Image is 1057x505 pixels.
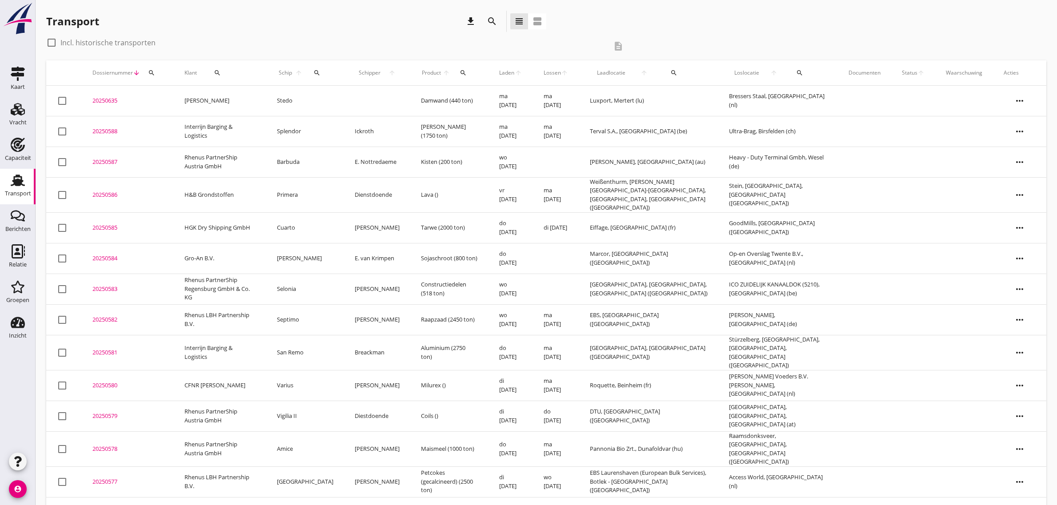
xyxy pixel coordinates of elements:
[92,445,163,453] div: 20250578
[1007,88,1032,113] i: more_horiz
[174,243,266,274] td: Gro-An B.V.
[410,274,488,304] td: Constructiedelen (518 ton)
[92,285,163,294] div: 20250583
[266,370,344,401] td: Varius
[344,243,410,274] td: E. van Krimpen
[488,274,533,304] td: wo [DATE]
[1007,404,1032,429] i: more_horiz
[579,212,719,243] td: Eiffage, [GEOGRAPHIC_DATA] (fr)
[9,480,27,498] i: account_circle
[1007,373,1032,398] i: more_horiz
[499,69,515,77] span: Laden
[532,16,543,27] i: view_agenda
[718,431,838,466] td: Raamsdonksveer, [GEOGRAPHIC_DATA], [GEOGRAPHIC_DATA] ([GEOGRAPHIC_DATA])
[796,69,803,76] i: search
[5,226,31,232] div: Berichten
[174,370,266,401] td: CFNR [PERSON_NAME]
[133,69,140,76] i: arrow_downward
[344,147,410,177] td: E. Nottredaeme
[266,86,344,116] td: Stedo
[174,212,266,243] td: HGK Dry Shipping GmbH
[355,69,384,77] span: Schipper
[266,274,344,304] td: Selonia
[579,370,719,401] td: Roquette, Beinheim (fr)
[579,147,719,177] td: [PERSON_NAME], [GEOGRAPHIC_DATA] (au)
[92,96,163,105] div: 20250635
[718,335,838,370] td: Stürzelberg, [GEOGRAPHIC_DATA], [GEOGRAPHIC_DATA], [GEOGRAPHIC_DATA] ([GEOGRAPHIC_DATA])
[92,191,163,199] div: 20250586
[917,69,925,76] i: arrow_upward
[344,274,410,304] td: [PERSON_NAME]
[533,431,579,466] td: ma [DATE]
[1007,246,1032,271] i: more_horiz
[1007,119,1032,144] i: more_horiz
[92,127,163,136] div: 20250588
[1007,437,1032,461] i: more_horiz
[344,304,410,335] td: [PERSON_NAME]
[718,116,838,147] td: Ultra-Brag, Birsfelden (ch)
[46,14,99,28] div: Transport
[92,315,163,324] div: 20250582
[465,16,476,27] i: download
[718,370,838,401] td: [PERSON_NAME] Voeders B.V. [PERSON_NAME], [GEOGRAPHIC_DATA] (nl)
[533,401,579,431] td: do [DATE]
[266,401,344,431] td: Vigilia II
[410,243,488,274] td: Sojaschroot (800 ton)
[266,335,344,370] td: San Remo
[633,69,655,76] i: arrow_upward
[266,243,344,274] td: [PERSON_NAME]
[718,243,838,274] td: Op-en Overslag Twente B.V., [GEOGRAPHIC_DATA] (nl)
[533,177,579,212] td: ma [DATE]
[92,381,163,390] div: 20250580
[488,431,533,466] td: do [DATE]
[1007,469,1032,494] i: more_horiz
[561,69,569,76] i: arrow_upward
[384,69,400,76] i: arrow_upward
[488,177,533,212] td: vr [DATE]
[1007,277,1032,302] i: more_horiz
[266,212,344,243] td: Cuarto
[488,243,533,274] td: do [DATE]
[344,335,410,370] td: Breackman
[266,177,344,212] td: Primera
[487,16,497,27] i: search
[488,116,533,147] td: ma [DATE]
[1007,307,1032,332] i: more_horiz
[266,466,344,497] td: [GEOGRAPHIC_DATA]
[488,147,533,177] td: wo [DATE]
[11,84,25,90] div: Kaart
[718,304,838,335] td: [PERSON_NAME], [GEOGRAPHIC_DATA] (de)
[421,69,442,77] span: Product
[344,116,410,147] td: Ickroth
[92,223,163,232] div: 20250585
[410,86,488,116] td: Damwand (440 ton)
[174,466,266,497] td: Rhenus LBH Partnership B.V.
[533,116,579,147] td: ma [DATE]
[533,86,579,116] td: ma [DATE]
[1007,150,1032,175] i: more_horiz
[718,86,838,116] td: Bressers Staal, [GEOGRAPHIC_DATA] (nl)
[946,69,982,77] div: Waarschuwing
[184,62,256,84] div: Klant
[579,401,719,431] td: DTU, [GEOGRAPHIC_DATA] ([GEOGRAPHIC_DATA])
[92,348,163,357] div: 20250581
[5,191,31,196] div: Transport
[579,466,719,497] td: EBS Laurenshaven (European Bulk Services), Botlek - [GEOGRAPHIC_DATA] ([GEOGRAPHIC_DATA])
[92,254,163,263] div: 20250584
[718,147,838,177] td: Heavy - Duty Terminal Gmbh, Wesel (de)
[533,335,579,370] td: ma [DATE]
[410,177,488,212] td: Lava ()
[9,119,27,125] div: Vracht
[579,243,719,274] td: Marcor, [GEOGRAPHIC_DATA] ([GEOGRAPHIC_DATA])
[6,297,29,303] div: Groepen
[590,69,633,77] span: Laadlocatie
[9,333,27,338] div: Inzicht
[579,335,719,370] td: [GEOGRAPHIC_DATA], [GEOGRAPHIC_DATA] ([GEOGRAPHIC_DATA])
[148,69,155,76] i: search
[266,431,344,466] td: Amice
[488,86,533,116] td: ma [DATE]
[344,431,410,466] td: [PERSON_NAME]
[544,69,561,77] span: Lossen
[410,466,488,497] td: Petcokes (gecalcineerd) (2500 ton)
[718,177,838,212] td: Stein, [GEOGRAPHIC_DATA], [GEOGRAPHIC_DATA] ([GEOGRAPHIC_DATA])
